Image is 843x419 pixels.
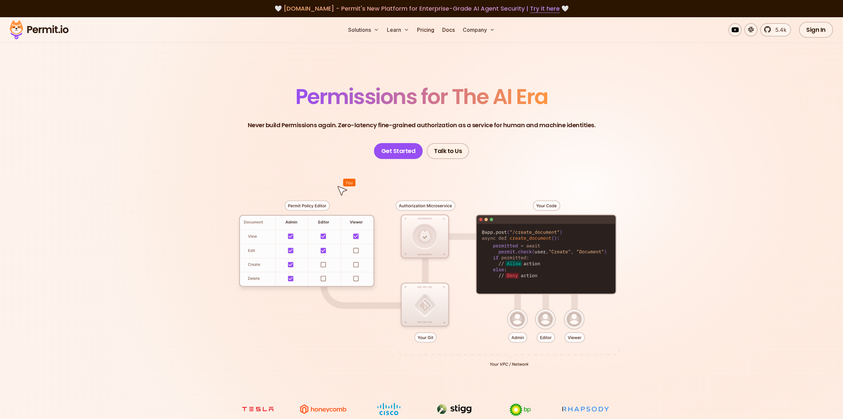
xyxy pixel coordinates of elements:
img: Rhapsody Health [561,403,610,415]
a: Get Started [374,143,423,159]
img: Permit logo [7,19,72,41]
div: 🤍 🤍 [16,4,827,13]
button: Company [460,23,498,36]
a: Sign In [799,22,833,38]
img: tesla [233,403,283,415]
span: 5.4k [771,26,786,34]
img: Stigg [430,403,479,415]
p: Never build Permissions again. Zero-latency fine-grained authorization as a service for human and... [248,121,596,130]
span: Permissions for The AI Era [295,82,548,111]
a: Docs [440,23,457,36]
a: Try it here [530,4,560,13]
img: Cisco [364,403,414,415]
img: bp [495,403,545,417]
button: Solutions [345,23,382,36]
a: Talk to Us [427,143,469,159]
span: [DOMAIN_NAME] - Permit's New Platform for Enterprise-Grade AI Agent Security | [284,4,560,13]
button: Learn [384,23,412,36]
img: Honeycomb [298,403,348,415]
a: Pricing [414,23,437,36]
a: 5.4k [760,23,791,36]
